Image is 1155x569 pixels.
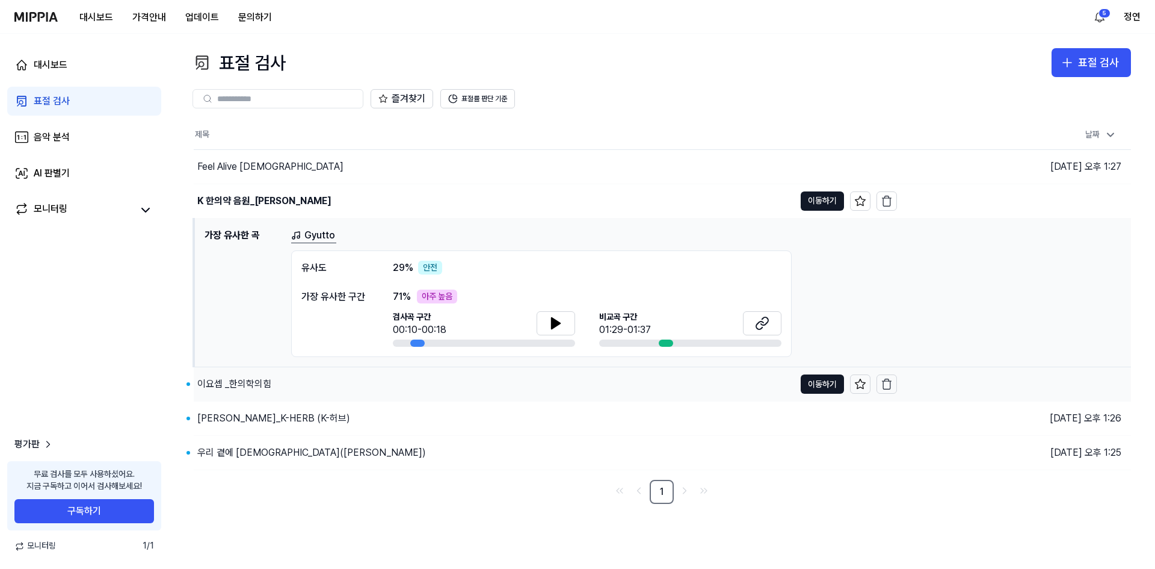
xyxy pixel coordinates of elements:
span: 71 % [393,290,411,304]
div: 우리 곁에 [DEMOGRAPHIC_DATA]([PERSON_NAME]) [197,446,426,460]
button: 문의하기 [229,5,282,30]
td: [DATE] 오후 1:25 [897,436,1132,470]
a: 1 [650,480,674,504]
a: Gyutto [291,228,336,243]
div: AI 판별기 [34,166,70,181]
span: 1 / 1 [143,540,154,552]
button: 표절률 판단 기준 [440,89,515,108]
button: 업데이트 [176,5,229,30]
div: 가장 유사한 구간 [301,290,369,304]
a: 대시보드 [7,51,161,79]
span: 비교곡 구간 [599,311,651,323]
span: 29 % [393,261,413,275]
a: 업데이트 [176,1,229,34]
span: 모니터링 [14,540,56,552]
a: 음악 분석 [7,123,161,152]
button: 알림5 [1090,7,1109,26]
nav: pagination [192,480,1131,504]
td: [DATE] 오후 1:27 [897,184,1132,218]
div: 01:29-01:37 [599,323,651,337]
img: logo [14,12,58,22]
img: 알림 [1092,10,1107,24]
div: 모니터링 [34,202,67,219]
div: 이요셉 _한의학의힘 [197,377,271,391]
div: 표절 검사 [192,48,286,77]
td: [DATE] 오후 1:27 [897,149,1132,184]
a: 평가판 [14,437,54,452]
div: 00:10-00:18 [393,323,446,337]
button: 정연 [1124,10,1141,24]
div: 표절 검사 [1078,54,1119,72]
span: 검사곡 구간 [393,311,446,323]
div: 대시보드 [34,58,67,72]
button: 대시보드 [70,5,123,30]
button: 표절 검사 [1052,48,1131,77]
th: 제목 [194,120,897,149]
button: 가격안내 [123,5,176,30]
div: Feel Alive [DEMOGRAPHIC_DATA] [197,160,343,174]
a: 표절 검사 [7,87,161,116]
div: 표절 검사 [34,94,70,108]
div: [PERSON_NAME]_K-HERB (K-허브) [197,411,350,426]
button: 즐겨찾기 [371,89,433,108]
a: Go to next page [676,482,693,499]
a: Go to first page [611,482,628,499]
a: Go to previous page [630,482,647,499]
a: AI 판별기 [7,159,161,188]
div: K 한의약 음원_[PERSON_NAME] [197,194,331,208]
div: 날짜 [1080,125,1121,145]
div: 음악 분석 [34,130,70,145]
div: 안전 [418,261,442,275]
a: Go to last page [695,482,712,499]
button: 이동하기 [801,375,844,394]
button: 이동하기 [801,191,844,211]
a: 모니터링 [14,202,132,219]
h1: 가장 유사한 곡 [205,228,282,358]
div: 유사도 [301,261,369,275]
button: 구독하기 [14,499,154,523]
td: [DATE] 오후 1:26 [897,367,1132,402]
span: 평가판 [14,437,40,452]
div: 무료 검사를 모두 사용하셨어요. 지금 구독하고 이어서 검사해보세요! [26,468,142,492]
td: [DATE] 오후 1:26 [897,402,1132,436]
div: 아주 높음 [417,290,457,304]
div: 5 [1098,8,1110,18]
